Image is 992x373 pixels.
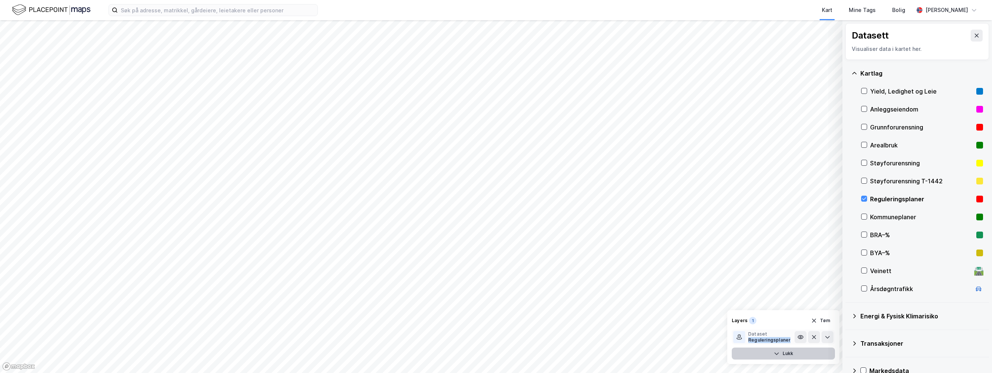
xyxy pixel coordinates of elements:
[118,4,317,16] input: Søk på adresse, matrikkel, gårdeiere, leietakere eller personer
[870,213,973,221] div: Kommuneplaner
[748,337,790,343] div: Reguleringsplaner
[870,230,973,239] div: BRA–%
[870,195,973,204] div: Reguleringsplaner
[870,284,971,293] div: Årsdøgntrafikk
[849,6,876,15] div: Mine Tags
[12,3,90,16] img: logo.f888ab2527a4732fd821a326f86c7f29.svg
[732,318,747,324] div: Layers
[860,312,983,321] div: Energi & Fysisk Klimarisiko
[852,45,983,53] div: Visualiser data i kartet her.
[749,317,756,324] div: 1
[852,30,889,42] div: Datasett
[732,348,835,360] button: Lukk
[870,266,971,275] div: Veinett
[870,105,973,114] div: Anleggseiendom
[822,6,832,15] div: Kart
[955,337,992,373] iframe: Chat Widget
[860,339,983,348] div: Transaksjoner
[870,159,973,168] div: Støyforurensning
[870,87,973,96] div: Yield, Ledighet og Leie
[860,69,983,78] div: Kartlag
[806,315,835,327] button: Tøm
[748,331,790,337] div: Dataset
[870,177,973,186] div: Støyforurensning T-1442
[892,6,905,15] div: Bolig
[925,6,968,15] div: [PERSON_NAME]
[974,266,984,276] div: 🛣️
[870,141,973,150] div: Arealbruk
[2,362,35,371] a: Mapbox homepage
[870,248,973,257] div: BYA–%
[870,123,973,132] div: Grunnforurensning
